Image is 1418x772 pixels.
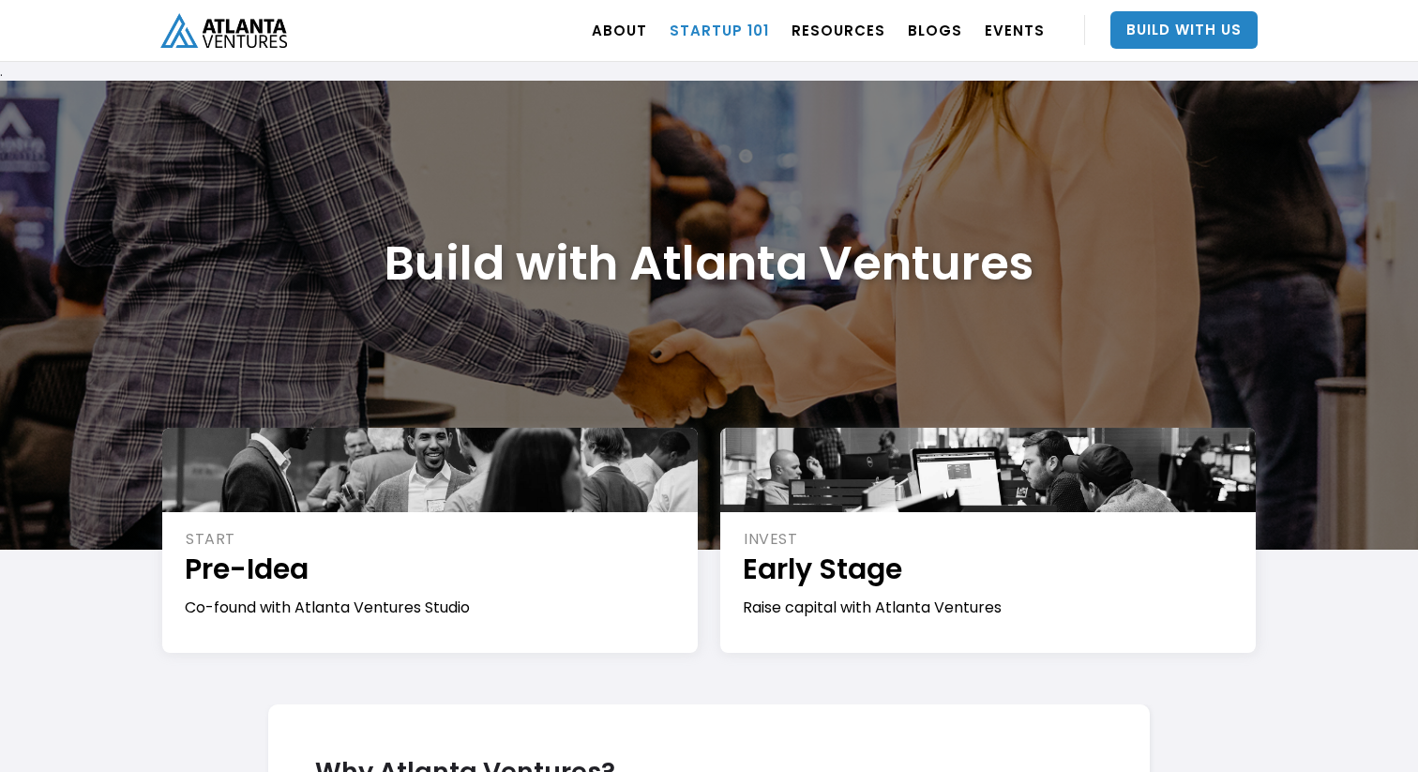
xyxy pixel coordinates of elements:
[592,4,647,56] a: ABOUT
[186,529,677,550] div: START
[670,4,769,56] a: Startup 101
[185,550,677,588] h1: Pre-Idea
[792,4,885,56] a: RESOURCES
[743,598,1235,618] div: Raise capital with Atlanta Ventures
[720,428,1256,653] a: INVESTEarly StageRaise capital with Atlanta Ventures
[985,4,1045,56] a: EVENTS
[908,4,962,56] a: BLOGS
[162,428,698,653] a: STARTPre-IdeaCo-found with Atlanta Ventures Studio
[743,550,1235,588] h1: Early Stage
[185,598,677,618] div: Co-found with Atlanta Ventures Studio
[385,235,1033,292] h1: Build with Atlanta Ventures
[744,529,1235,550] div: INVEST
[1110,11,1258,49] a: Build With Us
